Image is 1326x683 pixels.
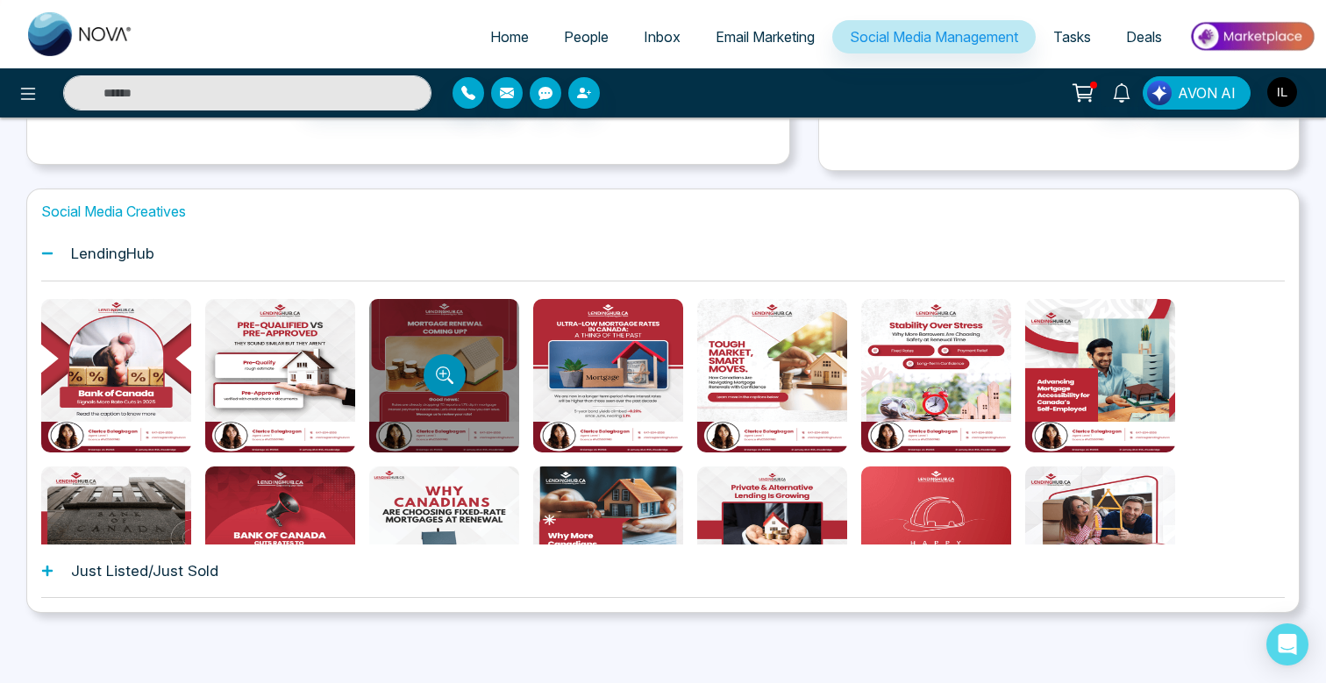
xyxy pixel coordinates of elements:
span: Social Media Management [850,28,1018,46]
button: Preview template [424,354,466,396]
a: Deals [1109,20,1180,53]
a: Tasks [1036,20,1109,53]
span: AVON AI [1178,82,1236,103]
a: Inbox [626,20,698,53]
div: Open Intercom Messenger [1266,623,1308,665]
span: Tasks [1053,28,1091,46]
span: Inbox [644,28,681,46]
a: Home [473,20,546,53]
button: AVON AI [1143,76,1251,110]
span: People [564,28,609,46]
span: Deals [1126,28,1162,46]
span: Email Marketing [716,28,815,46]
span: Home [490,28,529,46]
img: Market-place.gif [1188,17,1315,56]
a: Email Marketing [698,20,832,53]
img: User Avatar [1267,77,1297,107]
a: Social Media Management [832,20,1036,53]
img: Nova CRM Logo [28,12,133,56]
h1: Social Media Creatives [41,203,1285,220]
h1: LendingHub [71,245,154,262]
img: Lead Flow [1147,81,1172,105]
h1: Just Listed/Just Sold [71,562,218,580]
a: People [546,20,626,53]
